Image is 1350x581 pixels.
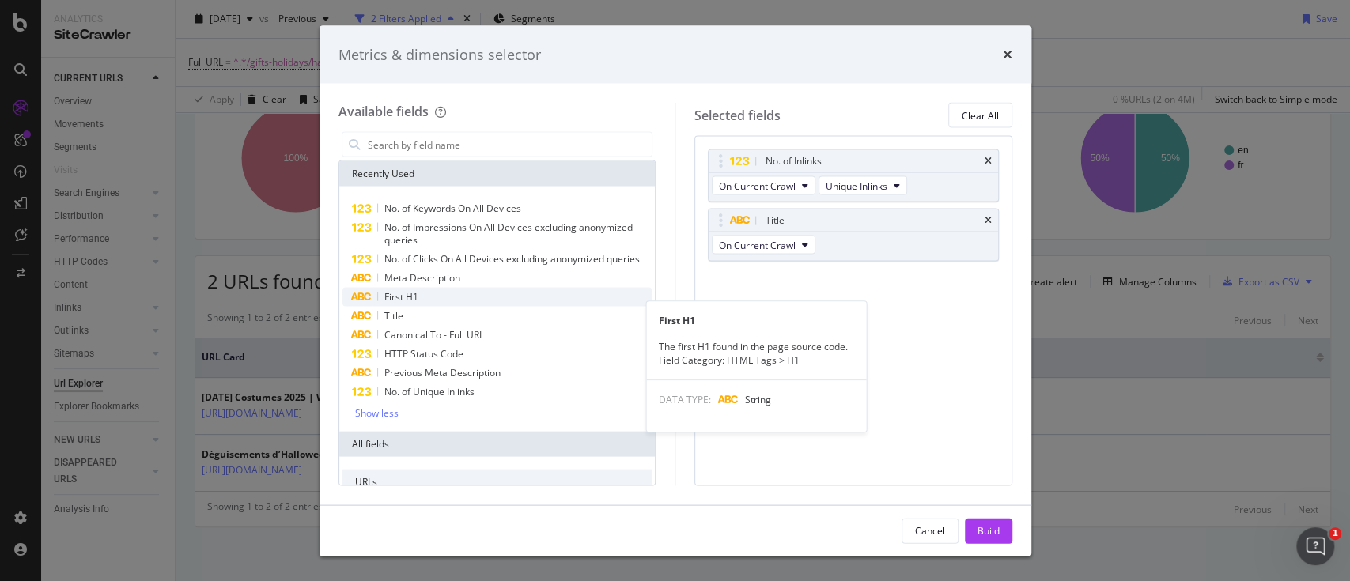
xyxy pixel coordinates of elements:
[965,518,1012,543] button: Build
[646,340,866,367] div: The first H1 found in the page source code. Field Category: HTML Tags > H1
[659,393,711,406] span: DATA TYPE:
[708,209,999,262] div: TitletimesOn Current Crawl
[339,161,656,187] div: Recently Used
[384,328,484,341] span: Canonical To - Full URL
[384,202,521,215] span: No. of Keywords On All Devices
[384,385,475,398] span: No. of Unique Inlinks
[384,309,403,323] span: Title
[719,179,796,192] span: On Current Crawl
[646,314,866,327] div: First H1
[384,366,501,379] span: Previous Meta Description
[712,176,815,195] button: On Current Crawl
[320,25,1031,556] div: modal
[384,271,460,285] span: Meta Description
[719,238,796,251] span: On Current Crawl
[915,523,945,537] div: Cancel
[985,157,992,166] div: times
[712,236,815,255] button: On Current Crawl
[384,221,632,247] span: No. of Impressions On All Devices excluding anonymized queries
[338,44,541,65] div: Metrics & dimensions selector
[985,216,992,225] div: times
[902,518,959,543] button: Cancel
[978,523,1000,537] div: Build
[1003,44,1012,65] div: times
[766,153,822,169] div: No. of Inlinks
[708,149,999,202] div: No. of InlinkstimesOn Current CrawlUnique Inlinks
[384,290,418,304] span: First H1
[766,213,785,228] div: Title
[962,108,999,122] div: Clear All
[819,176,907,195] button: Unique Inlinks
[745,393,771,406] span: String
[948,103,1012,128] button: Clear All
[339,432,656,457] div: All fields
[1296,527,1334,565] iframe: Intercom live chat
[338,103,429,120] div: Available fields
[826,179,887,192] span: Unique Inlinks
[342,470,652,495] div: URLs
[1329,527,1341,540] span: 1
[366,133,652,157] input: Search by field name
[694,106,781,124] div: Selected fields
[384,252,640,266] span: No. of Clicks On All Devices excluding anonymized queries
[355,408,399,419] div: Show less
[384,347,463,360] span: HTTP Status Code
